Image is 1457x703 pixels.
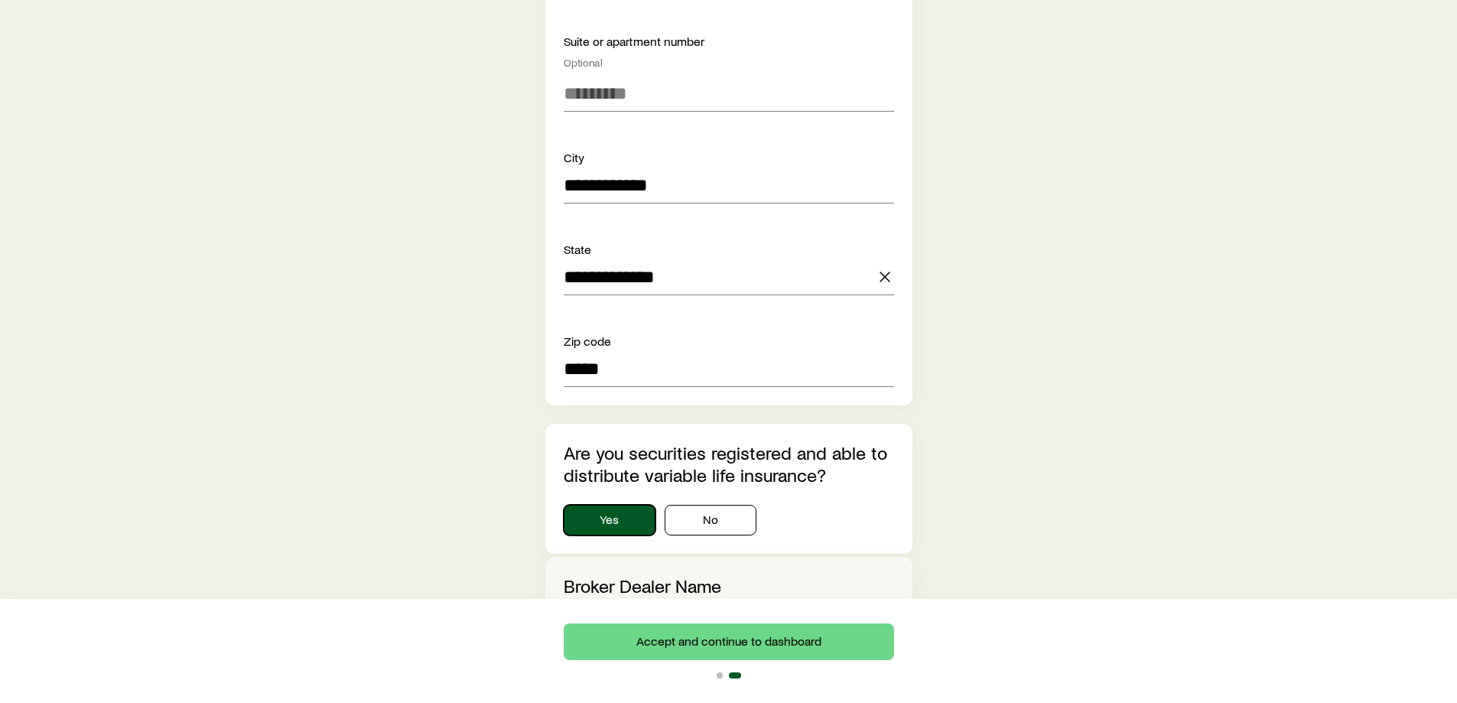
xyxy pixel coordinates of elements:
div: Zip code [564,332,894,350]
div: Suite or apartment number [564,32,894,69]
div: Optional [564,57,894,69]
div: securitiesRegistrationInfo.isSecuritiesRegistered [564,505,894,535]
button: Accept and continue to dashboard [564,623,894,660]
button: Yes [564,505,655,535]
button: No [665,505,756,535]
div: City [564,148,894,167]
div: State [564,240,894,259]
label: Are you securities registered and able to distribute variable life insurance? [564,441,887,486]
label: Broker Dealer Name [564,574,721,597]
